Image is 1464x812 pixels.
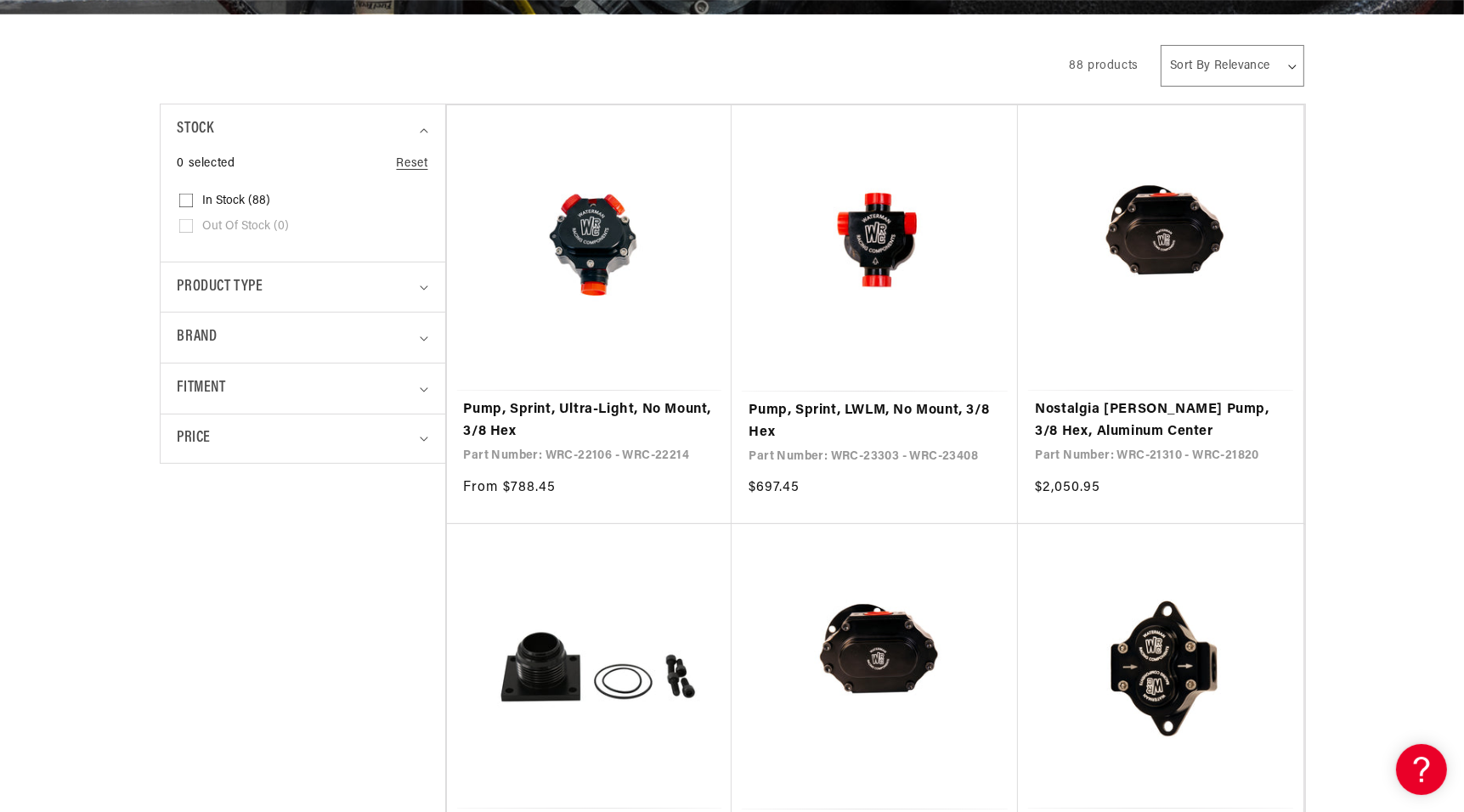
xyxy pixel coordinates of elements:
summary: Brand (0 selected) [178,313,428,363]
span: Fitment [178,376,226,401]
summary: Fitment (0 selected) [178,364,428,414]
summary: Stock (0 selected) [178,104,428,155]
a: Nostalgia [PERSON_NAME] Pump, 3/8 Hex, Aluminum Center [1035,399,1286,443]
a: Pump, Sprint, LWLM, No Mount, 3/8 Hex [749,400,1001,443]
a: Pump, Sprint, Ultra-Light, No Mount, 3/8 Hex [464,399,715,443]
span: 0 selected [178,155,235,173]
span: Product type [178,275,263,300]
span: Brand [178,325,218,350]
span: Stock [178,117,214,142]
span: In stock (88) [203,194,271,209]
span: Price [178,427,211,450]
span: 88 products [1069,59,1139,72]
a: Reset [397,155,428,173]
summary: Price [178,414,428,463]
summary: Product type (0 selected) [178,262,428,313]
span: Out of stock (0) [203,219,290,234]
